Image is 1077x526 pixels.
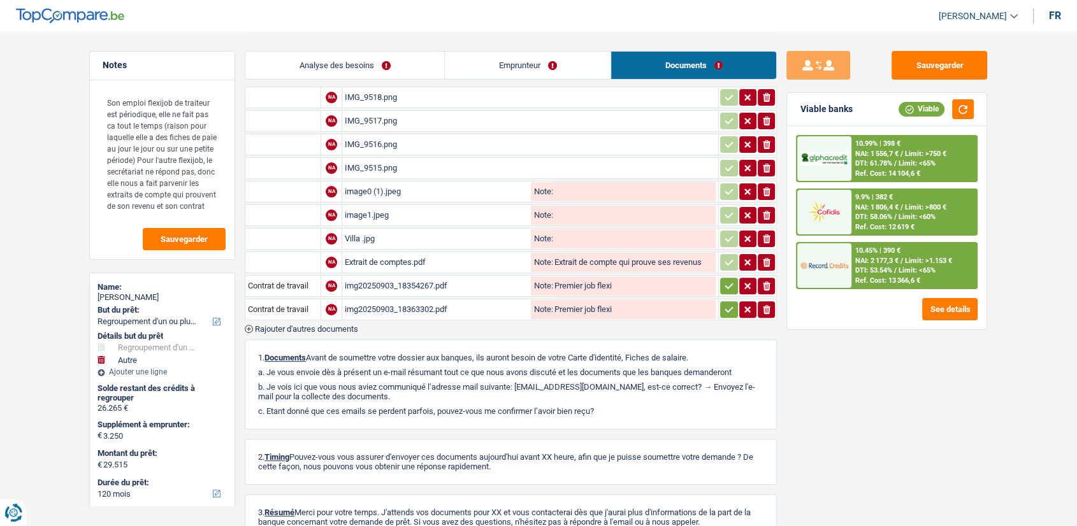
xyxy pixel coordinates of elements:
[531,305,553,313] label: Note:
[345,159,716,178] div: IMG_9515.png
[245,325,358,333] button: Rajouter d'autres documents
[264,452,289,462] span: Timing
[345,276,528,295] div: img20250903_18354267.pdf
[345,182,528,201] div: image0 (1).jpeg
[258,382,763,401] p: b. Je vois ici que vous nous aviez communiqué l’adresse mail suivante: [EMAIL_ADDRESS][DOMAIN_NA...
[98,292,227,302] div: [PERSON_NAME]
[98,478,224,488] label: Durée du prêt:
[531,258,553,266] label: Note:
[264,353,306,362] span: Documents
[855,223,914,231] div: Ref. Cost: 12 619 €
[899,213,936,221] span: Limit: <60%
[345,229,528,248] div: Villa .jpg
[855,150,899,158] span: NAI: 1 556,7 €
[326,186,337,197] div: NA
[899,266,936,274] span: Limit: <65%
[345,300,528,319] div: img20250903_18363302.pdf
[98,383,227,403] div: Solde restant des crédits à regrouper
[1049,10,1061,22] div: fr
[345,206,528,225] div: image1.jpeg
[345,88,716,107] div: IMG_9518.png
[855,246,900,255] div: 10.45% | 390 €
[531,211,553,219] label: Note:
[894,266,897,274] span: /
[900,150,903,158] span: /
[98,460,102,470] span: €
[855,203,899,211] span: NAI: 1 806,4 €
[326,162,337,174] div: NA
[531,234,553,243] label: Note:
[326,304,337,315] div: NA
[326,233,337,245] div: NA
[531,281,553,290] label: Note:
[161,235,208,243] span: Sauvegarder
[800,200,848,224] img: Cofidis
[98,331,227,341] div: Détails but du prêt
[894,159,897,167] span: /
[855,139,900,148] div: 10.99% | 398 €
[258,406,763,416] p: c. Etant donné que ces emails se perdent parfois, pouvez-vous me confirmer l’avoir bien reçu?
[345,253,528,272] div: Extrait de comptes.pdf
[855,257,899,265] span: NAI: 2 177,3 €
[255,325,358,333] span: Rajouter d'autres documents
[929,6,1018,27] a: [PERSON_NAME]
[258,452,763,471] p: 2. Pouvez-vous vous assurer d'envoyer ces documents aujourd'hui avant XX heure, afin que je puiss...
[894,213,897,221] span: /
[98,403,227,413] div: 26.265 €
[922,298,978,320] button: See details
[800,253,848,277] img: Record Credits
[899,102,944,116] div: Viable
[258,367,763,377] p: a. Je vous envoie dès à présent un e-mail résumant tout ce que nous avons discuté et les doc...
[326,115,337,127] div: NA
[905,257,952,265] span: Limit: >1.153 €
[258,353,763,362] p: 1. Avant de soumettre votre dossier aux banques, ils auront besoin de votre Carte d'identité, Fic...
[326,210,337,221] div: NA
[345,135,716,154] div: IMG_9516.png
[531,187,553,195] label: Note:
[800,104,852,115] div: Viable banks
[611,52,776,79] a: Documents
[98,367,227,376] div: Ajouter une ligne
[855,213,892,221] span: DTI: 58.06%
[98,448,224,458] label: Montant du prêt:
[103,60,222,71] h5: Notes
[939,11,1007,22] span: [PERSON_NAME]
[326,280,337,292] div: NA
[855,193,893,201] div: 9.9% | 382 €
[855,276,920,285] div: Ref. Cost: 13 366,6 €
[98,305,224,315] label: But du prêt:
[326,257,337,268] div: NA
[445,52,611,79] a: Emprunteur
[245,52,444,79] a: Analyse des besoins
[905,203,946,211] span: Limit: >800 €
[892,51,987,80] button: Sauvegarder
[326,92,337,103] div: NA
[326,139,337,150] div: NA
[345,111,716,131] div: IMG_9517.png
[855,159,892,167] span: DTI: 61.78%
[900,257,903,265] span: /
[98,282,227,292] div: Name:
[800,152,848,166] img: AlphaCredit
[98,430,102,441] span: €
[264,508,294,517] span: Résumé
[855,169,920,178] div: Ref. Cost: 14 104,6 €
[900,203,903,211] span: /
[16,8,124,24] img: TopCompare Logo
[905,150,946,158] span: Limit: >750 €
[855,266,892,274] span: DTI: 53.54%
[899,159,936,167] span: Limit: <65%
[143,228,226,250] button: Sauvegarder
[98,420,224,430] label: Supplément à emprunter:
